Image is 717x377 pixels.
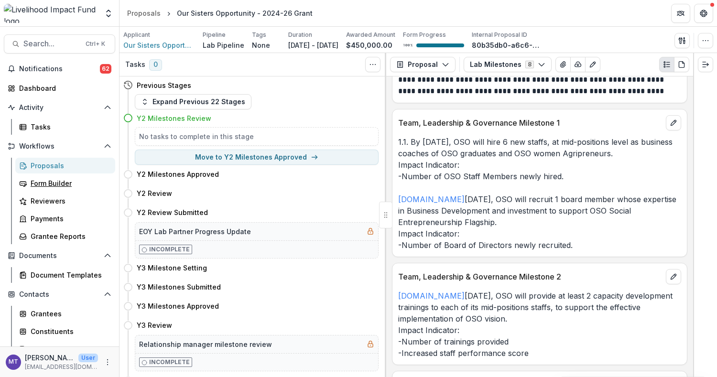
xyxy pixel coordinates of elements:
p: Applicant [123,31,150,39]
button: Open Documents [4,248,115,263]
h4: Y3 Milestones Approved [137,301,219,311]
a: Reviewers [15,193,115,209]
a: Grantee Reports [15,228,115,244]
h4: Y2 Milestones Review [137,113,211,123]
button: View Attached Files [555,57,571,72]
span: Search... [23,39,80,48]
span: 0 [149,59,162,71]
button: Open Contacts [4,287,115,302]
span: Activity [19,104,100,112]
button: Expand Previous 22 Stages [135,94,251,109]
h4: Y3 Milestone Setting [137,263,207,273]
p: User [78,354,98,362]
a: Dashboard [4,80,115,96]
h4: Y2 Review Submitted [137,207,208,217]
button: edit [666,269,681,284]
img: Livelihood Impact Fund logo [4,4,98,23]
button: Notifications62 [4,61,115,76]
h4: Y2 Milestones Approved [137,169,219,179]
a: Proposals [15,158,115,173]
a: [DOMAIN_NAME] [398,291,465,301]
a: Proposals [123,6,164,20]
button: Expand right [698,57,713,72]
a: Document Templates [15,267,115,283]
button: Partners [671,4,690,23]
div: Grantees [31,309,108,319]
button: Open Activity [4,100,115,115]
button: PDF view [674,57,689,72]
p: None [252,40,270,50]
button: edit [666,115,681,130]
h4: Y3 Milestones Submitted [137,282,221,292]
button: Open Workflows [4,139,115,154]
p: Internal Proposal ID [472,31,527,39]
a: Communications [15,341,115,357]
h4: Y3 Review [137,320,172,330]
p: Awarded Amount [346,31,395,39]
a: Form Builder [15,175,115,191]
div: Proposals [127,8,161,18]
p: 80b35db0-a6c6-4dd5-a973-cc2c5a3e95f9 [472,40,543,50]
h3: Tasks [125,61,145,69]
div: Reviewers [31,196,108,206]
h5: Relationship manager milestone review [139,339,272,349]
h5: EOY Lab Partner Progress Update [139,226,251,237]
button: More [102,356,113,368]
button: Get Help [694,4,713,23]
span: Contacts [19,291,100,299]
p: [EMAIL_ADDRESS][DOMAIN_NAME] [25,363,98,371]
div: Our Sisters Opportunity - 2024-26 Grant [177,8,313,18]
div: Grantee Reports [31,231,108,241]
div: Constituents [31,326,108,336]
div: Tasks [31,122,108,132]
p: Pipeline [203,31,226,39]
p: Tags [252,31,266,39]
span: Documents [19,252,100,260]
div: Ctrl + K [84,39,107,49]
div: Form Builder [31,178,108,188]
button: Open entity switcher [102,4,115,23]
p: Team, Leadership & Governance Milestone 1 [398,117,662,129]
h4: Y2 Review [137,188,172,198]
a: Grantees [15,306,115,322]
a: Constituents [15,323,115,339]
p: 1.1. By [DATE], OSO will hire 6 new staffs, at mid-positions level as business coaches of OSO gra... [398,136,681,251]
p: 100 % [403,42,413,49]
a: Tasks [15,119,115,135]
p: [DATE] - [DATE] [288,40,338,50]
button: Toggle View Cancelled Tasks [365,57,380,72]
button: Lab Milestones8 [464,57,552,72]
p: [DATE], OSO will provide at least 2 capacity development trainings to each of its mid-positions s... [398,290,681,359]
p: Team, Leadership & Governance Milestone 2 [398,271,662,282]
button: Edit as form [585,57,600,72]
h5: No tasks to complete in this stage [139,131,374,141]
div: Document Templates [31,270,108,280]
div: Muthoni Thuo [9,359,18,365]
nav: breadcrumb [123,6,316,20]
p: Lab Pipeline [203,40,244,50]
p: Form Progress [403,31,446,39]
div: Payments [31,214,108,224]
a: [DOMAIN_NAME] [398,194,465,204]
button: Plaintext view [659,57,674,72]
div: Dashboard [19,83,108,93]
p: $450,000.00 [346,40,392,50]
p: [PERSON_NAME] [25,353,75,363]
span: 62 [100,64,111,74]
a: Payments [15,211,115,226]
p: Incomplete [149,245,190,254]
span: Workflows [19,142,100,151]
button: Proposal [390,57,456,72]
a: Our Sisters Opportunity - OSO [123,40,195,50]
p: Duration [288,31,312,39]
h4: Previous Stages [137,80,191,90]
button: Search... [4,34,115,54]
div: Communications [31,344,108,354]
span: Notifications [19,65,100,73]
p: Incomplete [149,358,190,366]
button: Move to Y2 Milestones Approved [135,150,379,165]
div: Proposals [31,161,108,171]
